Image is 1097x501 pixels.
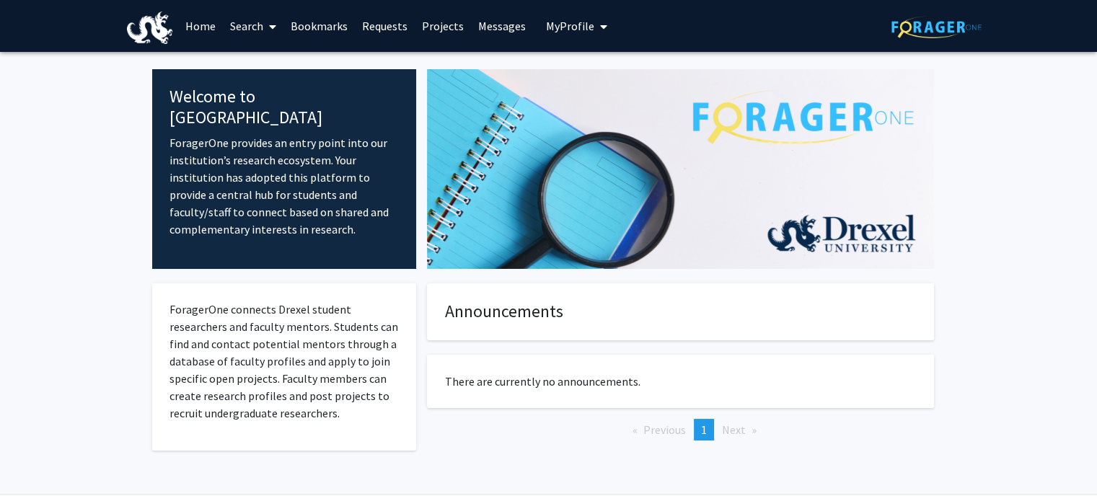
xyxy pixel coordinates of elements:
img: Cover Image [427,69,934,269]
span: 1 [701,422,707,437]
h4: Welcome to [GEOGRAPHIC_DATA] [169,87,400,128]
p: ForagerOne connects Drexel student researchers and faculty mentors. Students can find and contact... [169,301,400,422]
a: Search [223,1,283,51]
img: Drexel University Logo [127,12,173,44]
span: Previous [643,422,686,437]
iframe: Chat [1036,436,1086,490]
a: Requests [355,1,415,51]
p: ForagerOne provides an entry point into our institution’s research ecosystem. Your institution ha... [169,134,400,238]
ul: Pagination [427,419,934,440]
a: Home [178,1,223,51]
a: Messages [471,1,533,51]
p: There are currently no announcements. [445,373,916,390]
span: My Profile [546,19,594,33]
a: Bookmarks [283,1,355,51]
h4: Announcements [445,301,916,322]
span: Next [722,422,746,437]
img: ForagerOne Logo [891,16,982,38]
a: Projects [415,1,471,51]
